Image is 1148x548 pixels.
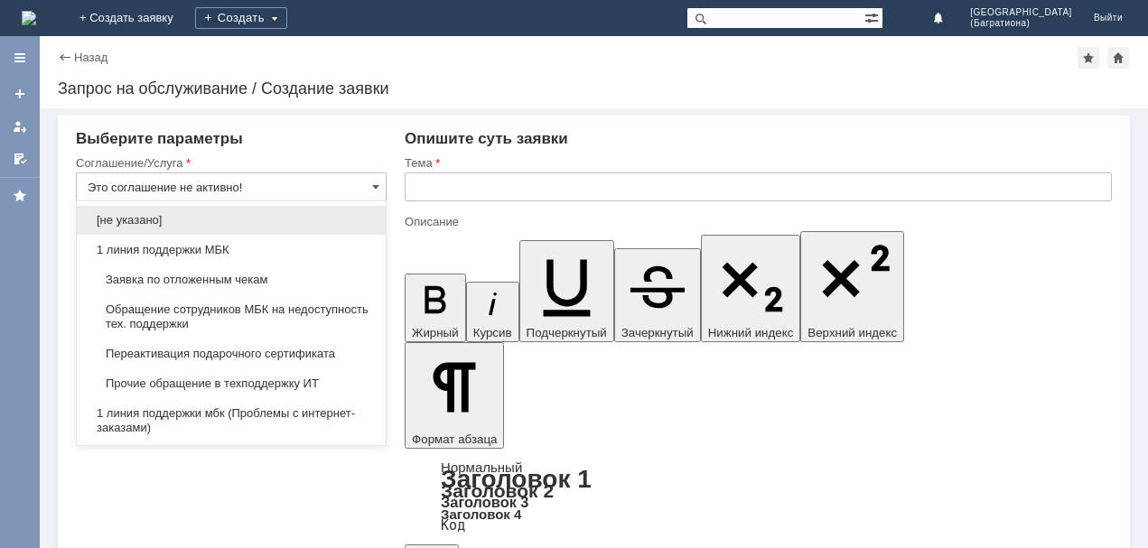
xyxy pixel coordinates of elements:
span: Зачеркнутый [621,326,694,339]
a: Заголовок 2 [441,480,554,501]
span: Переактивация подарочного сертификата [88,347,375,361]
span: Верхний индекс [807,326,897,339]
span: Формат абзаца [412,432,497,446]
a: Нормальный [441,460,522,475]
span: [не указано] [88,213,375,228]
span: Заявка по отложенным чекам [88,273,375,287]
a: Заголовок 1 [441,465,592,493]
a: Заголовок 3 [441,494,528,510]
span: Курсив [473,326,512,339]
span: Опишите суть заявки [405,130,568,147]
a: Заголовок 4 [441,506,521,522]
span: Прочие обращение в техподдержку ИТ [88,376,375,391]
button: Нижний индекс [701,235,801,342]
span: Расширенный поиск [864,8,882,25]
button: Верхний индекс [800,231,904,342]
a: Мои согласования [5,144,34,173]
a: Назад [74,51,107,64]
button: Жирный [405,274,466,342]
span: 1 линия поддержки МБК [88,243,375,257]
div: Запрос на обслуживание / Создание заявки [58,79,1130,98]
div: Тема [405,157,1108,169]
button: Зачеркнутый [614,248,701,342]
button: Формат абзаца [405,342,504,449]
span: Нижний индекс [708,326,794,339]
button: Курсив [466,282,519,342]
a: Код [441,517,465,534]
a: Мои заявки [5,112,34,141]
a: Перейти на домашнюю страницу [22,11,36,25]
div: Формат абзаца [405,461,1112,532]
span: Подчеркнутый [527,326,607,339]
button: Подчеркнутый [519,240,614,342]
img: logo [22,11,36,25]
span: Жирный [412,326,459,339]
span: 1 линия поддержки мбк (Проблемы с интернет-заказами) [88,406,375,435]
span: Выберите параметры [76,130,243,147]
span: [GEOGRAPHIC_DATA] [970,7,1072,18]
div: Добавить в избранное [1078,47,1099,69]
div: Соглашение/Услуга [76,157,383,169]
div: Создать [195,7,287,29]
span: (Багратиона) [970,18,1072,29]
div: Описание [405,216,1108,228]
a: Создать заявку [5,79,34,108]
span: Обращение сотрудников МБК на недоступность тех. поддержки [88,302,375,331]
div: Сделать домашней страницей [1107,47,1129,69]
